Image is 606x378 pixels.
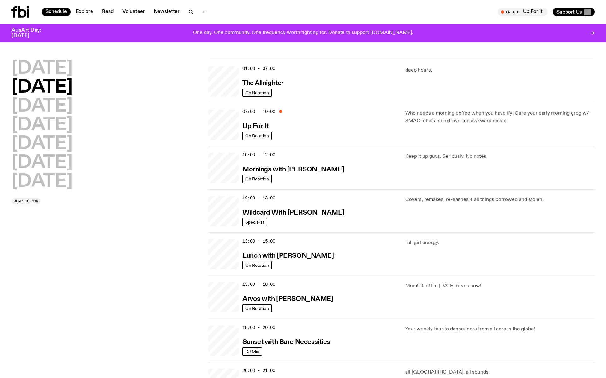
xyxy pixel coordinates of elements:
h3: Wildcard With [PERSON_NAME] [242,209,344,216]
a: Arvos with [PERSON_NAME] [242,295,333,302]
a: Wildcard With [PERSON_NAME] [242,208,344,216]
button: [DATE] [11,79,73,96]
a: Explore [72,8,97,16]
a: Volunteer [119,8,149,16]
a: Specialist [242,218,267,226]
p: all [GEOGRAPHIC_DATA], all sounds [405,369,595,376]
a: Ify - a Brown Skin girl with black braided twists, looking up to the side with her tongue stickin... [208,110,239,140]
span: 12:00 - 13:00 [242,195,275,201]
p: Your weekly tour to dancefloors from all across the globe! [405,325,595,333]
span: Jump to now [14,199,38,203]
h3: AusArt Day: [DATE] [11,28,52,38]
span: On Rotation [245,306,269,311]
a: Lunch with [PERSON_NAME] [242,251,334,259]
span: On Rotation [245,90,269,95]
button: Jump to now [11,198,41,204]
a: DJ Mix [242,347,262,356]
a: On Rotation [242,175,272,183]
span: Specialist [245,220,264,224]
p: Covers, remakes, re-hashes + all things borrowed and stolen. [405,196,595,203]
p: Mum! Dad! I'm [DATE] Arvos now! [405,282,595,290]
span: On Rotation [245,133,269,138]
a: Schedule [42,8,71,16]
span: 15:00 - 18:00 [242,281,275,287]
h3: Up For It [242,123,269,130]
span: On Rotation [245,176,269,181]
a: Mornings with [PERSON_NAME] [242,165,344,173]
h3: Sunset with Bare Necessities [242,339,330,346]
a: On Rotation [242,304,272,312]
button: [DATE] [11,98,73,115]
a: Up For It [242,122,269,130]
span: 20:00 - 21:00 [242,368,275,374]
a: Newsletter [150,8,183,16]
span: Support Us [556,9,582,15]
a: On Rotation [242,261,272,269]
span: DJ Mix [245,349,259,354]
a: Freya smiles coyly as she poses for the image. [208,153,239,183]
button: [DATE] [11,173,73,191]
a: Stuart is smiling charmingly, wearing a black t-shirt against a stark white background. [208,196,239,226]
h3: Mornings with [PERSON_NAME] [242,166,344,173]
a: The Allnighter [242,79,284,87]
a: On Rotation [242,132,272,140]
a: Tanya is standing in front of plants and a brick fence on a sunny day. She is looking to the left... [208,239,239,269]
span: 07:00 - 10:00 [242,109,275,115]
p: One day. One community. One frequency worth fighting for. Donate to support [DOMAIN_NAME]. [193,30,413,36]
a: A corner shot of the fbi music library [208,282,239,312]
span: 18:00 - 20:00 [242,324,275,330]
a: On Rotation [242,89,272,97]
button: [DATE] [11,60,73,77]
button: On AirUp For It [498,8,548,16]
a: Sunset with Bare Necessities [242,338,330,346]
a: Read [98,8,117,16]
span: 01:00 - 07:00 [242,66,275,72]
p: Who needs a morning coffee when you have Ify! Cure your early morning grog w/ SMAC, chat and extr... [405,110,595,125]
h3: Arvos with [PERSON_NAME] [242,296,333,302]
h3: Lunch with [PERSON_NAME] [242,253,334,259]
button: Support Us [553,8,595,16]
span: 13:00 - 15:00 [242,238,275,244]
h3: The Allnighter [242,80,284,87]
button: [DATE] [11,135,73,153]
a: Bare Necessities [208,325,239,356]
button: [DATE] [11,154,73,172]
span: 10:00 - 12:00 [242,152,275,158]
p: Tall girl energy. [405,239,595,247]
p: Keep it up guys. Seriously. No notes. [405,153,595,160]
button: [DATE] [11,117,73,134]
p: deep hours. [405,66,595,74]
span: On Rotation [245,263,269,267]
